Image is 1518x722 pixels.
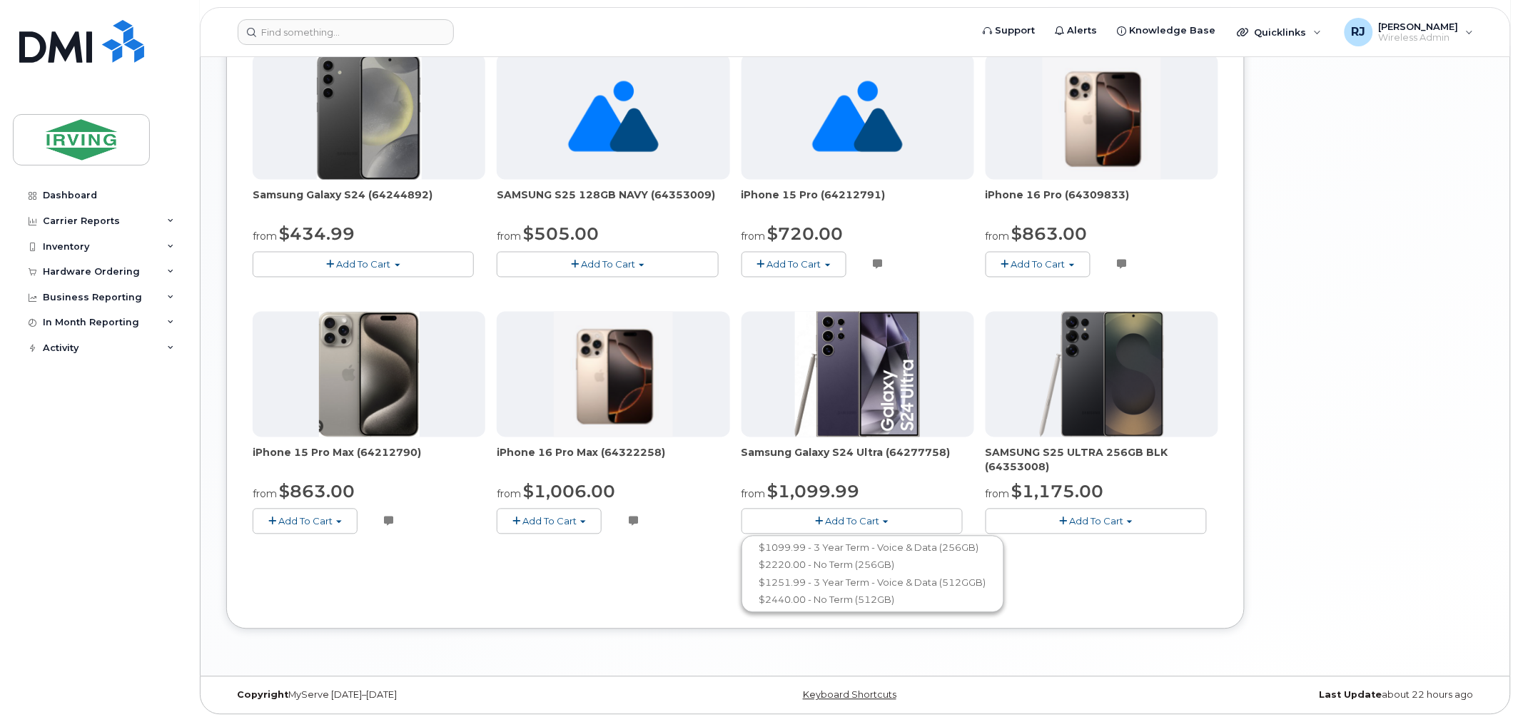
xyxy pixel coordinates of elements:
small: from [986,488,1010,501]
span: $434.99 [279,224,355,245]
span: $720.00 [768,224,844,245]
div: iPhone 16 Pro Max (64322258) [497,446,729,474]
img: no_image_found-2caef05468ed5679b831cfe6fc140e25e0c280774317ffc20a367ab7fd17291e.png [568,54,659,180]
div: Ryan Johnson [1335,18,1484,46]
img: 16_pro.png [554,312,673,437]
span: $1,175.00 [1012,482,1104,502]
div: SAMSUNG S25 ULTRA 256GB BLK (64353008) [986,446,1218,474]
div: Samsung Galaxy S24 Ultra (64277758) [742,446,974,474]
span: Support [996,24,1036,38]
a: Knowledge Base [1108,16,1226,45]
input: Find something... [238,19,454,45]
span: Add To Cart [1011,259,1066,270]
button: Add To Cart [986,252,1091,277]
span: $1,099.99 [768,482,860,502]
button: Add To Cart [253,509,358,534]
a: $2220.00 - No Term (256GB) [745,556,1001,574]
a: $1251.99 - 3 Year Term - Voice & Data (512GGB) [745,574,1001,592]
small: from [742,230,766,243]
span: Quicklinks [1255,26,1307,38]
img: no_image_found-2caef05468ed5679b831cfe6fc140e25e0c280774317ffc20a367ab7fd17291e.png [812,54,903,180]
span: Knowledge Base [1130,24,1216,38]
div: about 22 hours ago [1065,690,1484,701]
img: s25_ultra__1_.png [1040,312,1165,437]
div: MyServe [DATE]–[DATE] [226,690,646,701]
img: 16_pro.png [1043,54,1162,180]
span: Add To Cart [767,259,821,270]
span: Add To Cart [337,259,391,270]
span: Alerts [1068,24,1098,38]
strong: Copyright [237,690,288,701]
img: Chandlers24ultra.png [795,312,920,437]
img: iPhone_15_pro_max.png [319,312,420,437]
a: Alerts [1046,16,1108,45]
a: Support [973,16,1046,45]
span: Add To Cart [825,516,879,527]
div: Samsung Galaxy S24 (64244892) [253,188,485,217]
span: RJ [1352,24,1366,41]
small: from [497,488,521,501]
button: Add To Cart [253,252,474,277]
small: from [986,230,1010,243]
span: $505.00 [523,224,599,245]
img: s24.jpg [317,54,422,180]
span: $863.00 [279,482,355,502]
a: $2440.00 - No Term (512GB) [745,591,1001,609]
a: Keyboard Shortcuts [803,690,896,701]
button: Add To Cart [986,509,1207,534]
span: [PERSON_NAME] [1379,21,1459,32]
span: Add To Cart [278,516,333,527]
span: Add To Cart [581,259,635,270]
small: from [253,230,277,243]
span: Add To Cart [522,516,577,527]
button: Add To Cart [742,252,846,277]
button: Add To Cart [742,509,963,534]
a: $1099.99 - 3 Year Term - Voice & Data (256GB) [745,539,1001,557]
div: Quicklinks [1228,18,1332,46]
button: Add To Cart [497,252,718,277]
span: Add To Cart [1069,516,1123,527]
button: Add To Cart [497,509,602,534]
div: iPhone 16 Pro (64309833) [986,188,1218,217]
span: $863.00 [1012,224,1088,245]
div: iPhone 15 Pro (64212791) [742,188,974,217]
small: from [742,488,766,501]
span: Wireless Admin [1379,32,1459,44]
div: iPhone 15 Pro Max (64212790) [253,446,485,474]
small: from [253,488,277,501]
div: SAMSUNG S25 128GB NAVY (64353009) [497,188,729,217]
strong: Last Update [1320,690,1382,701]
small: from [497,230,521,243]
span: $1,006.00 [523,482,615,502]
